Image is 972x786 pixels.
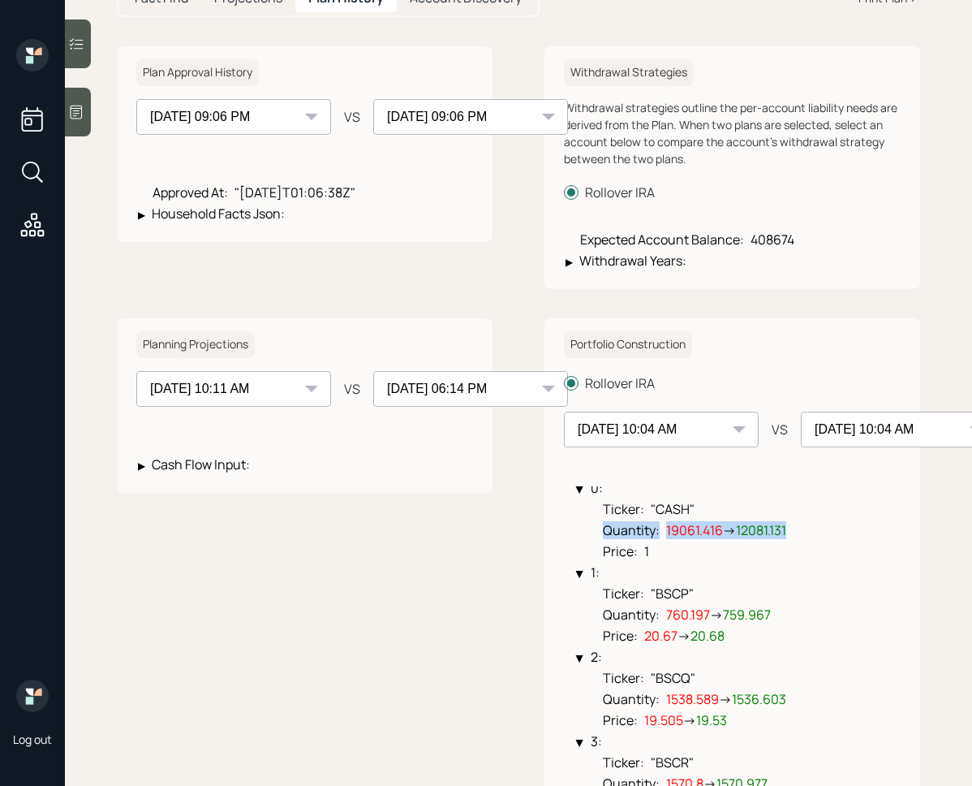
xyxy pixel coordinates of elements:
[696,711,727,729] span: 19.53
[564,99,901,167] div: Withdrawal strategies outline the per-account liability needs are derived from the Plan. When two...
[603,711,638,729] span: Price :
[344,107,360,127] div: VS
[651,669,695,687] span: "BSCQ"
[723,521,736,539] span: →
[603,690,660,708] span: Quantity :
[710,606,723,624] span: →
[603,500,644,518] span: Ticker :
[603,754,644,771] span: Ticker :
[603,627,638,645] span: Price :
[644,542,649,560] span: 1
[732,690,786,708] span: 1536.603
[564,184,901,201] label: Rollover IRA
[603,521,660,539] span: Quantity :
[152,456,250,473] span: Cash Flow Input :
[651,500,695,518] span: "CASH"
[603,669,644,687] span: Ticker :
[579,252,686,270] span: Withdrawal Years :
[564,331,692,358] h6: Portfolio Construction
[136,331,255,358] h6: Planning Projections
[603,585,644,602] span: Ticker :
[580,231,744,248] span: Expected Account Balance :
[138,460,145,471] div: ▶
[719,690,732,708] span: →
[591,564,600,581] span: 1 :
[574,571,585,578] div: ▶
[136,59,259,86] h6: Plan Approval History
[723,606,771,624] span: 759.967
[16,680,49,712] img: retirable_logo.png
[772,420,788,439] div: VS
[152,205,285,222] span: Household Facts Json :
[666,606,710,624] span: 760.197
[138,209,145,220] div: ▶
[751,231,794,248] span: 408674
[344,379,360,399] div: VS
[683,711,696,729] span: →
[591,732,602,750] span: 3 :
[603,606,660,624] span: Quantity :
[234,184,355,201] span: "[DATE]T01:06:38Z"
[677,627,690,645] span: →
[666,690,719,708] span: 1538.589
[564,59,694,86] h6: Withdrawal Strategies
[591,648,602,666] span: 2 :
[574,740,585,747] div: ▶
[591,479,603,497] span: 0 :
[574,655,585,663] div: ▶
[644,711,683,729] span: 19.505
[644,627,677,645] span: 20.67
[566,257,573,267] div: ▶
[690,627,725,645] span: 20.68
[651,754,694,771] span: "BSCR"
[736,521,786,539] span: 12081.131
[603,542,638,560] span: Price :
[651,585,694,602] span: "BSCP"
[666,521,723,539] span: 19061.416
[13,732,52,747] div: Log out
[564,374,901,392] label: Rollover IRA
[574,486,585,494] div: ▶
[153,184,228,201] span: Approved At :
